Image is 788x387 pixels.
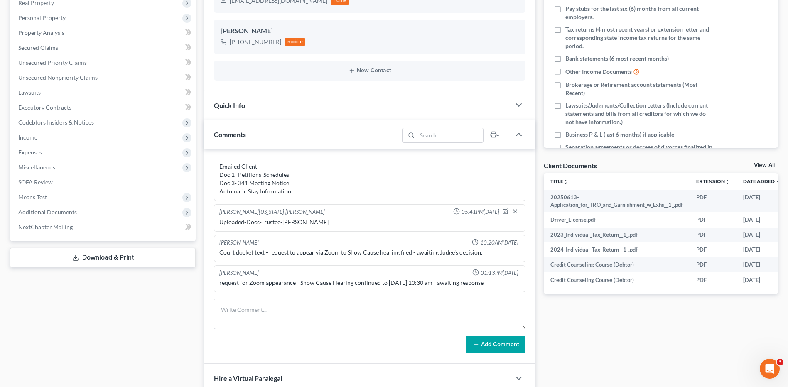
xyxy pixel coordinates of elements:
[696,178,730,184] a: Extensionunfold_more
[12,55,196,70] a: Unsecured Priority Claims
[544,242,690,257] td: 2024_Individual_Tax_Return__1_.pdf
[219,218,520,226] div: Uploaded-Docs-Trustee-[PERSON_NAME]
[736,257,787,272] td: [DATE]
[725,179,730,184] i: unfold_more
[12,40,196,55] a: Secured Claims
[18,104,71,111] span: Executory Contracts
[18,119,94,126] span: Codebtors Insiders & Notices
[690,228,736,242] td: PDF
[221,26,519,36] div: [PERSON_NAME]
[544,228,690,242] td: 2023_Individual_Tax_Return__1_.pdf
[736,190,787,213] td: [DATE]
[776,179,781,184] i: expand_more
[743,178,781,184] a: Date Added expand_more
[285,38,305,46] div: mobile
[230,38,281,46] div: [PHONE_NUMBER]
[563,179,568,184] i: unfold_more
[690,212,736,227] td: PDF
[565,101,712,126] span: Lawsuits/Judgments/Collection Letters (Include current statements and bills from all creditors fo...
[18,193,47,201] span: Means Test
[10,248,196,267] a: Download & Print
[565,25,712,50] span: Tax returns (4 most recent years) or extension letter and corresponding state income tax returns ...
[18,59,87,66] span: Unsecured Priority Claims
[480,239,518,247] span: 10:20AM[DATE]
[565,81,712,97] span: Brokerage or Retirement account statements (Most Recent)
[18,134,37,141] span: Income
[544,161,597,170] div: Client Documents
[417,128,483,142] input: Search...
[18,14,66,21] span: Personal Property
[12,85,196,100] a: Lawsuits
[565,130,674,139] span: Business P & L (last 6 months) if applicable
[760,359,780,379] iframe: Intercom live chat
[12,220,196,235] a: NextChapter Mailing
[736,212,787,227] td: [DATE]
[214,101,245,109] span: Quick Info
[736,228,787,242] td: [DATE]
[690,257,736,272] td: PDF
[690,190,736,213] td: PDF
[544,257,690,272] td: Credit Counseling Course (Debtor)
[565,143,712,159] span: Separation agreements or decrees of divorces finalized in the past 2 years
[12,25,196,40] a: Property Analysis
[12,175,196,190] a: SOFA Review
[481,269,518,277] span: 01:13PM[DATE]
[777,359,783,365] span: 3
[690,272,736,287] td: PDF
[214,130,246,138] span: Comments
[18,44,58,51] span: Secured Claims
[219,239,259,247] div: [PERSON_NAME]
[550,178,568,184] a: Titleunfold_more
[690,242,736,257] td: PDF
[462,208,499,216] span: 05:41PM[DATE]
[544,212,690,227] td: Driver_License.pdf
[544,272,690,287] td: Credit Counseling Course (Debtor)
[565,5,712,21] span: Pay stubs for the last six (6) months from all current employers.
[214,374,282,382] span: Hire a Virtual Paralegal
[18,74,98,81] span: Unsecured Nonpriority Claims
[219,208,325,216] div: [PERSON_NAME][US_STATE] [PERSON_NAME]
[18,179,53,186] span: SOFA Review
[12,70,196,85] a: Unsecured Nonpriority Claims
[544,190,690,213] td: 20250613-Application_for_TRO_and_Garnishment_w_Exhs__1_.pdf
[736,242,787,257] td: [DATE]
[18,164,55,171] span: Miscellaneous
[18,29,64,36] span: Property Analysis
[18,208,77,216] span: Additional Documents
[466,336,525,353] button: Add Comment
[18,89,41,96] span: Lawsuits
[18,149,42,156] span: Expenses
[219,162,520,196] div: Emailed Client- Doc 1- Petitions-Schedules- Doc 3- 341 Meeting Notice Automatic Stay Information:
[219,279,520,287] div: request for Zoom appearance - Show Cause Hearing continued to [DATE] 10:30 am - awaiting response
[219,269,259,277] div: [PERSON_NAME]
[736,272,787,287] td: [DATE]
[754,162,775,168] a: View All
[221,67,519,74] button: New Contact
[12,100,196,115] a: Executory Contracts
[565,54,669,63] span: Bank statements (6 most recent months)
[18,223,73,230] span: NextChapter Mailing
[219,248,520,257] div: Court docket text - request to appear via Zoom to Show Cause hearing filed - awaiting Judge's dec...
[565,68,632,76] span: Other Income Documents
